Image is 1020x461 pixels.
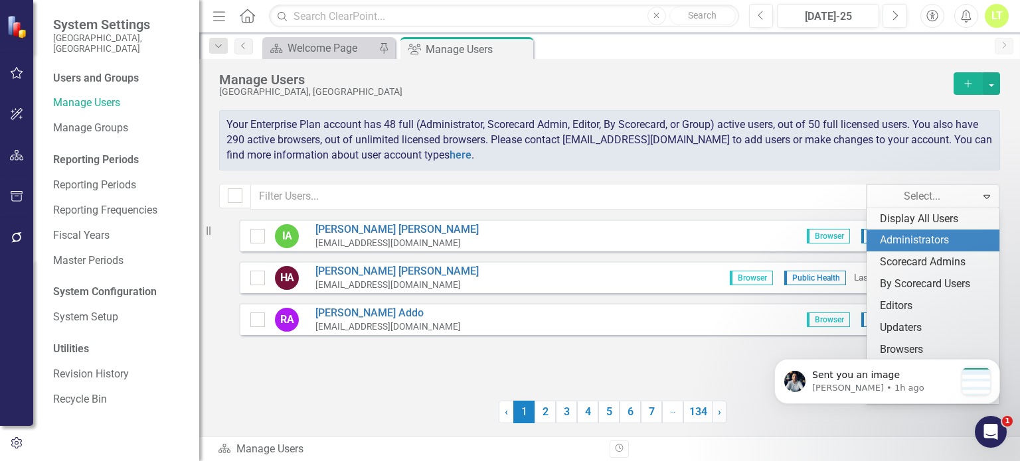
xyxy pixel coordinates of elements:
span: 1 [513,401,535,423]
a: Master Periods [53,253,186,269]
div: HA [275,266,299,290]
div: [GEOGRAPHIC_DATA], [GEOGRAPHIC_DATA] [219,87,947,97]
div: Reporting Periods [53,153,186,168]
img: ClearPoint Strategy [7,15,30,38]
span: ‹ [505,405,508,418]
a: Revision History [53,367,186,382]
span: Browser [807,312,850,327]
span: Public Health [861,229,923,243]
div: System Configuration [53,285,186,300]
div: Last Login [DATE] [854,271,924,284]
div: Administrators [880,233,991,248]
div: Utilities [53,342,186,357]
div: Users and Groups [53,71,186,86]
span: Browser [807,229,850,243]
a: Fiscal Years [53,228,186,243]
div: Welcome Page [288,40,375,56]
a: Reporting Periods [53,178,186,193]
a: 2 [535,401,556,423]
span: 1 [1002,416,1013,427]
div: Manage Users [219,72,947,87]
span: Your Enterprise Plan account has 48 full (Administrator, Scorecard Admin, Editor, By Scorecard, o... [226,118,992,161]
a: System Setup [53,310,186,325]
span: Public Health [861,312,923,327]
div: [DATE]-25 [782,9,875,25]
span: Search [688,10,717,21]
a: 134 [683,401,713,423]
a: [PERSON_NAME] [PERSON_NAME] [315,222,479,237]
button: Search [669,7,736,25]
a: 6 [620,401,641,423]
button: LT [985,4,1009,28]
button: [DATE]-25 [777,4,879,28]
iframe: Intercom notifications message [754,332,1020,425]
div: Editors [880,298,991,314]
a: [PERSON_NAME] [PERSON_NAME] [315,264,479,279]
a: Welcome Page [266,40,375,56]
div: By Scorecard Users [880,277,991,292]
span: Public Health [784,271,846,285]
a: 4 [577,401,598,423]
a: 5 [598,401,620,423]
input: Search ClearPoint... [269,5,738,28]
div: Display All Users [880,212,991,227]
small: [GEOGRAPHIC_DATA], [GEOGRAPHIC_DATA] [53,33,186,54]
span: Browser [730,271,773,285]
div: Scorecard Admins [880,255,991,270]
div: Manage Users [426,41,530,58]
a: Manage Users [53,96,186,111]
div: Updaters [880,320,991,336]
div: [EMAIL_ADDRESS][DOMAIN_NAME] [315,320,461,333]
input: Filter Users... [250,184,867,210]
iframe: Intercom live chat [975,416,1007,448]
a: Manage Groups [53,121,186,136]
a: here [450,149,471,161]
a: 3 [556,401,577,423]
span: › [718,405,721,418]
a: [PERSON_NAME] Addo [315,306,461,321]
div: RA [275,308,299,332]
span: System Settings [53,17,186,33]
a: Reporting Frequencies [53,203,186,218]
div: [EMAIL_ADDRESS][DOMAIN_NAME] [315,279,479,291]
div: [EMAIL_ADDRESS][DOMAIN_NAME] [315,237,479,249]
div: IA [275,224,299,248]
a: 7 [641,401,662,423]
div: Manage Users [218,442,600,457]
a: Recycle Bin [53,392,186,407]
